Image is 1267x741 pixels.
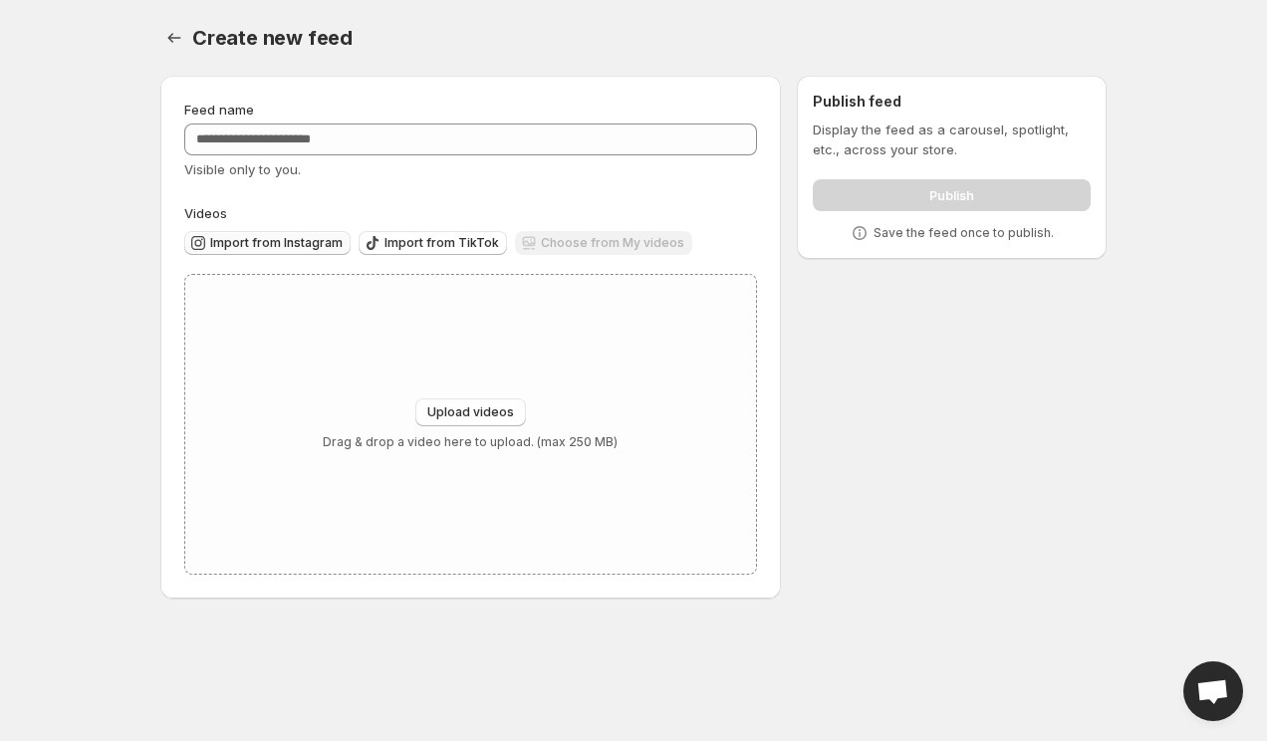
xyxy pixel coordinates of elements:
button: Upload videos [415,398,526,426]
p: Drag & drop a video here to upload. (max 250 MB) [323,434,618,450]
p: Save the feed once to publish. [874,225,1054,241]
div: Open chat [1183,661,1243,721]
span: Videos [184,205,227,221]
span: Visible only to you. [184,161,301,177]
h2: Publish feed [813,92,1091,112]
span: Import from TikTok [384,235,499,251]
button: Import from TikTok [359,231,507,255]
span: Import from Instagram [210,235,343,251]
button: Settings [160,24,188,52]
span: Feed name [184,102,254,118]
span: Upload videos [427,404,514,420]
span: Create new feed [192,26,353,50]
p: Display the feed as a carousel, spotlight, etc., across your store. [813,120,1091,159]
button: Import from Instagram [184,231,351,255]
